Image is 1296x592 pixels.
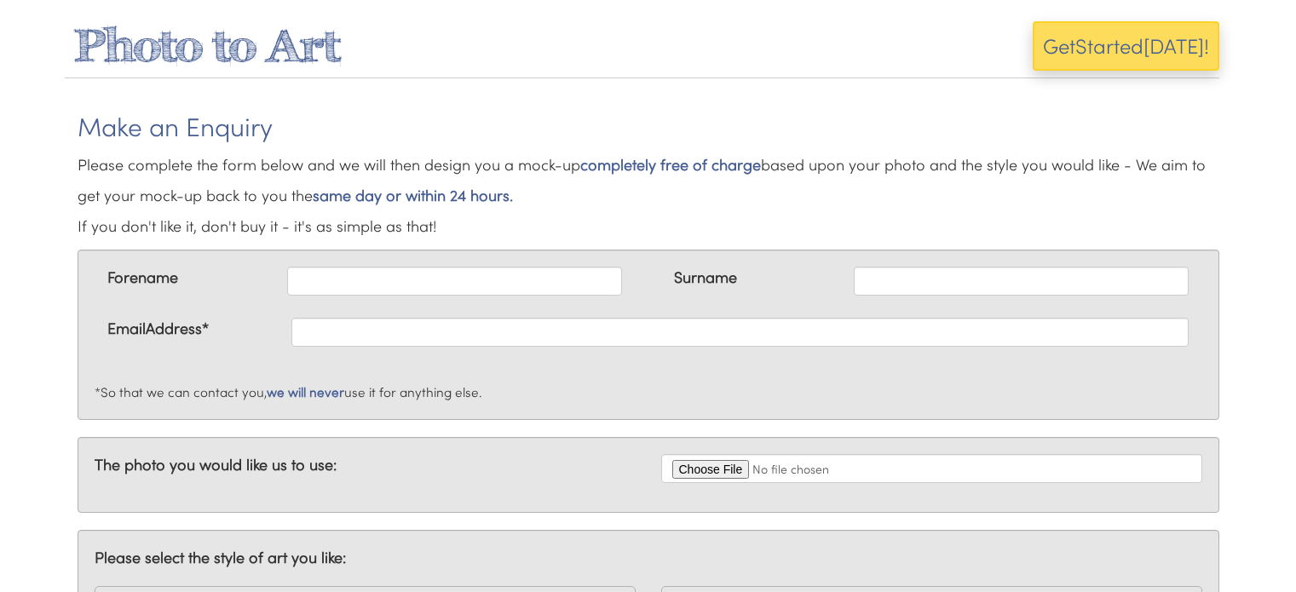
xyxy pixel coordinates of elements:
[313,185,513,205] em: same day or within 24 hours.
[580,154,761,175] em: completely free of charge
[267,383,344,400] em: we will never
[1043,32,1075,60] span: Get
[95,454,337,474] strong: The photo you would like us to use:
[107,267,178,289] label: Forename
[78,112,1219,141] h3: Make an Enquiry
[1033,21,1219,71] button: GetStarted[DATE]!
[95,383,482,400] small: *So that we can contact you, use it for anything else.
[73,19,341,72] a: Photo to Art
[107,318,209,340] label: EmailAddress*
[674,267,737,289] label: Surname
[78,149,1219,241] p: Please complete the form below and we will then design you a mock-up based upon your photo and th...
[95,547,346,567] strong: Please select the style of art you like:
[1120,32,1143,60] span: ed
